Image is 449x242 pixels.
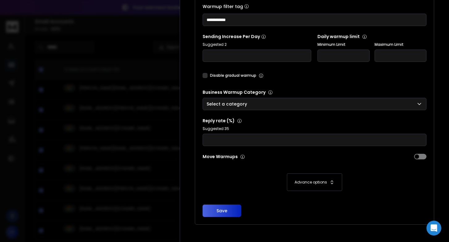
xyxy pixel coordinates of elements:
p: Suggested 35 [203,126,426,131]
button: Advance options [209,173,420,191]
p: Daily warmup limit [317,33,426,40]
div: Open Intercom Messenger [426,221,441,236]
label: Disable gradual warmup [210,73,256,78]
p: Suggested 2 [203,42,312,47]
label: Warmup filter tag [203,4,426,9]
p: Move Warmups [203,153,313,160]
p: Sending Increase Per Day [203,33,312,40]
p: Select a category [207,101,250,107]
label: Minimum Limit [317,42,369,47]
button: Save [203,205,241,217]
p: Business Warmup Category [203,89,426,95]
p: Advance options [295,180,327,185]
label: Maximum Limit [375,42,426,47]
p: Reply rate (%) [203,118,426,124]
